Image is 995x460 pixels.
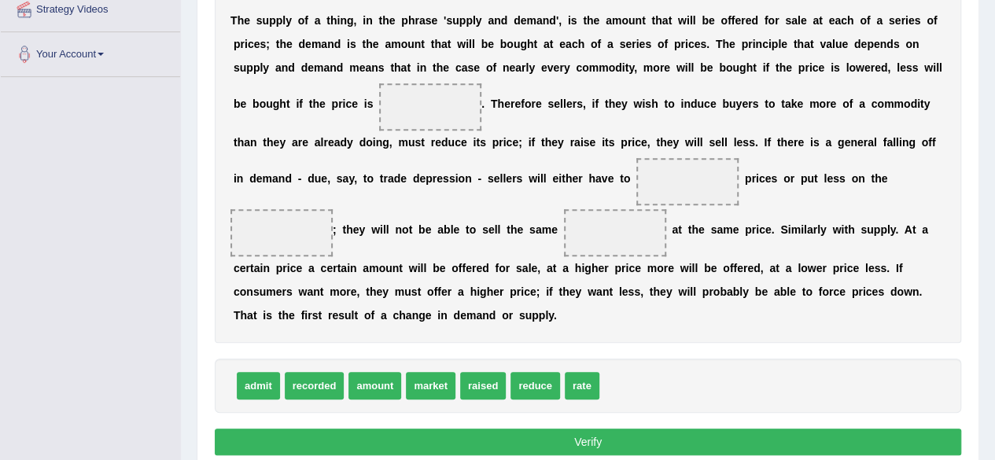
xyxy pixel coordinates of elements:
[772,38,779,50] b: p
[819,14,823,27] b: t
[275,61,282,74] b: a
[765,61,769,74] b: f
[401,38,408,50] b: o
[625,61,629,74] b: t
[334,38,341,50] b: d
[474,61,480,74] b: e
[621,14,628,27] b: o
[366,38,373,50] b: h
[433,61,437,74] b: t
[553,61,559,74] b: e
[732,14,735,27] b: f
[860,14,867,27] b: o
[314,61,323,74] b: m
[457,38,466,50] b: w
[323,61,330,74] b: a
[798,61,805,74] b: p
[842,38,848,50] b: e
[244,14,250,27] b: e
[606,14,612,27] b: a
[446,14,452,27] b: s
[391,38,400,50] b: m
[849,61,856,74] b: o
[276,38,280,50] b: t
[739,61,746,74] b: g
[529,61,535,74] b: y
[915,14,921,27] b: s
[676,61,685,74] b: w
[240,38,244,50] b: r
[378,61,385,74] b: s
[501,14,508,27] b: d
[716,38,723,50] b: T
[870,61,874,74] b: r
[645,38,651,50] b: s
[492,61,496,74] b: f
[481,38,488,50] b: b
[664,61,670,74] b: e
[741,38,748,50] b: p
[583,14,587,27] b: t
[875,61,881,74] b: e
[786,61,792,74] b: e
[541,61,547,74] b: e
[801,14,807,27] b: e
[354,14,357,27] b: ,
[615,61,622,74] b: d
[634,61,637,74] b: ,
[655,14,662,27] b: h
[685,38,688,50] b: i
[818,61,824,74] b: e
[905,38,912,50] b: o
[363,14,366,27] b: i
[612,14,621,27] b: m
[544,38,550,50] b: a
[762,61,765,74] b: i
[906,61,912,74] b: s
[791,14,798,27] b: a
[340,14,347,27] b: n
[776,61,779,74] b: t
[668,14,672,27] b: t
[378,14,382,27] b: t
[813,61,819,74] b: c
[533,38,537,50] b: t
[503,61,510,74] b: n
[722,38,729,50] b: h
[694,38,700,50] b: e
[835,14,841,27] b: a
[415,14,418,27] b: r
[240,61,247,74] b: u
[576,61,582,74] b: c
[419,14,426,27] b: a
[809,61,813,74] b: i
[469,38,472,50] b: l
[486,61,493,74] b: o
[847,14,854,27] b: h
[448,38,451,50] b: t
[527,38,534,50] b: h
[509,61,515,74] b: e
[385,38,391,50] b: a
[566,38,572,50] b: a
[805,61,809,74] b: r
[253,61,260,74] b: p
[804,38,810,50] b: a
[550,38,554,50] b: t
[628,14,636,27] b: u
[685,61,688,74] b: i
[269,14,276,27] b: p
[726,61,733,74] b: o
[572,38,578,50] b: c
[308,61,314,74] b: e
[347,14,354,27] b: g
[889,14,895,27] b: s
[349,61,359,74] b: m
[831,61,834,74] b: i
[735,14,741,27] b: e
[901,14,905,27] b: r
[578,38,585,50] b: h
[639,38,645,50] b: e
[559,38,566,50] b: e
[874,38,880,50] b: e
